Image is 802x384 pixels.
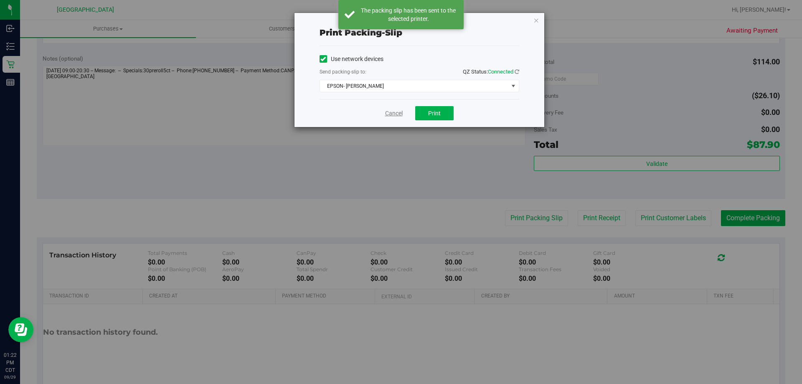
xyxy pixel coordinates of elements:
[320,80,508,92] span: EPSON- [PERSON_NAME]
[8,317,33,342] iframe: Resource center
[463,69,519,75] span: QZ Status:
[320,55,383,64] label: Use network devices
[385,109,403,118] a: Cancel
[320,68,366,76] label: Send packing-slip to:
[488,69,513,75] span: Connected
[359,6,457,23] div: The packing slip has been sent to the selected printer.
[320,28,402,38] span: Print packing-slip
[508,80,518,92] span: select
[415,106,454,120] button: Print
[428,110,441,117] span: Print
